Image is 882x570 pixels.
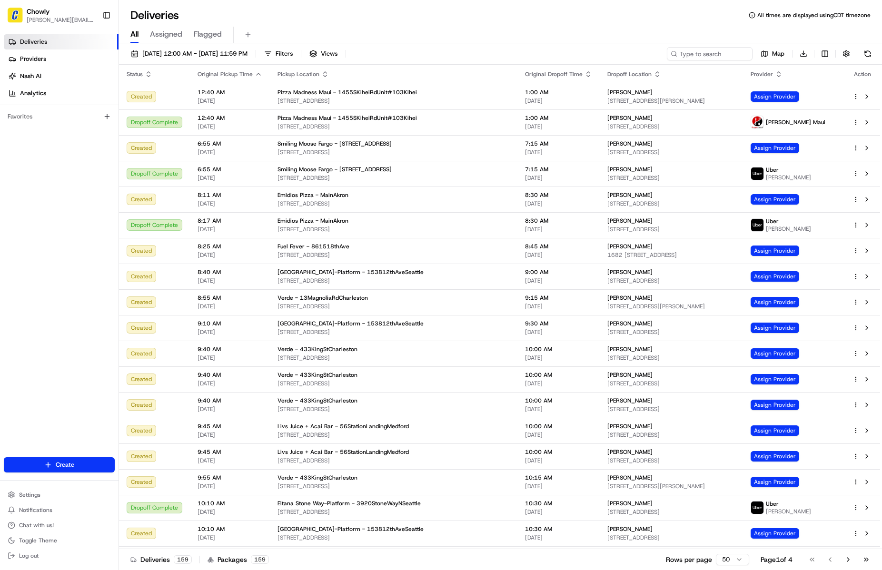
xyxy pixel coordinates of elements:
span: Verde - 433KingStCharleston [277,345,357,353]
div: 📗 [10,139,17,147]
span: Original Pickup Time [198,70,253,78]
span: Uber [766,217,779,225]
span: [PERSON_NAME] [607,140,653,147]
span: 8:30 AM [525,217,592,225]
span: [DATE] [198,354,262,362]
span: [PERSON_NAME] [607,525,653,533]
span: [DATE] [525,328,592,336]
span: [DATE] [525,457,592,464]
span: 7:15 AM [525,140,592,147]
span: Assign Provider [751,425,799,436]
span: 10:30 AM [525,525,592,533]
span: 9:45 AM [198,423,262,430]
span: [STREET_ADDRESS] [277,200,510,207]
span: [DATE] [198,123,262,130]
span: [GEOGRAPHIC_DATA]-Platform - 153812thAveSeattle [277,525,424,533]
a: Deliveries [4,34,119,49]
span: [GEOGRAPHIC_DATA]-Platform - 153812thAveSeattle [277,268,424,276]
span: [PERSON_NAME] [607,500,653,507]
img: uber-new-logo.jpeg [751,219,763,231]
span: [STREET_ADDRESS] [277,354,510,362]
span: Assign Provider [751,91,799,102]
span: 9:15 AM [525,294,592,302]
span: [PERSON_NAME] [607,243,653,250]
a: 💻API Documentation [77,134,157,151]
span: Chowly [27,7,50,16]
span: [DATE] [198,328,262,336]
span: [PERSON_NAME] [607,114,653,122]
span: [STREET_ADDRESS][PERSON_NAME] [607,97,735,105]
span: Toggle Theme [19,537,57,544]
span: [DATE] [525,123,592,130]
button: Map [756,47,789,60]
span: Livs Juice + Acai Bar - 56StationLandingMedford [277,423,409,430]
span: [DATE] [525,405,592,413]
span: Assign Provider [751,297,799,307]
span: 8:40 AM [198,268,262,276]
span: Assign Provider [751,348,799,359]
span: [PERSON_NAME] [766,225,811,233]
span: Views [321,49,337,58]
span: 9:40 AM [198,397,262,404]
span: Assign Provider [751,323,799,333]
span: 9:00 AM [525,268,592,276]
span: [STREET_ADDRESS] [277,482,510,490]
span: [STREET_ADDRESS] [277,174,510,182]
span: 10:15 AM [525,474,592,482]
span: [DATE] [198,226,262,233]
button: [DATE] 12:00 AM - [DATE] 11:59 PM [127,47,252,60]
button: ChowlyChowly[PERSON_NAME][EMAIL_ADDRESS][DOMAIN_NAME] [4,4,99,27]
img: Nash [10,10,29,29]
span: 10:00 AM [525,423,592,430]
span: [PERSON_NAME] [607,268,653,276]
span: [DATE] [525,251,592,259]
span: Verde - 433KingStCharleston [277,371,357,379]
span: [STREET_ADDRESS] [277,534,510,541]
span: Original Dropoff Time [525,70,583,78]
h1: Deliveries [130,8,179,23]
span: Filters [276,49,293,58]
span: [DATE] [198,200,262,207]
span: [DATE] [525,482,592,490]
span: [STREET_ADDRESS] [277,457,510,464]
span: [STREET_ADDRESS] [607,148,735,156]
img: 1736555255976-a54dd68f-1ca7-489b-9aae-adbdc363a1c4 [10,91,27,108]
div: 159 [251,555,269,564]
div: Start new chat [32,91,156,100]
span: 1682 [STREET_ADDRESS] [607,251,735,259]
span: Knowledge Base [19,138,73,147]
button: Filters [260,47,297,60]
span: [STREET_ADDRESS] [277,508,510,516]
span: [PERSON_NAME] [607,345,653,353]
span: [DATE] [525,380,592,387]
span: [STREET_ADDRESS][PERSON_NAME] [607,303,735,310]
span: Settings [19,491,40,499]
span: API Documentation [90,138,153,147]
span: [STREET_ADDRESS] [607,226,735,233]
span: [STREET_ADDRESS] [607,457,735,464]
span: [DATE] [525,174,592,182]
input: Type to search [667,47,753,60]
span: 9:40 AM [198,345,262,353]
span: [STREET_ADDRESS] [277,97,510,105]
span: Assign Provider [751,143,799,153]
span: [GEOGRAPHIC_DATA]-Platform - 153812thAveSeattle [277,320,424,327]
span: [STREET_ADDRESS] [607,174,735,182]
span: [DATE] [525,534,592,541]
span: Map [772,49,784,58]
span: 6:55 AM [198,140,262,147]
span: [DATE] [198,482,262,490]
a: Nash AI [4,69,119,84]
span: [DATE] [525,277,592,285]
span: Verde - 433KingStCharleston [277,474,357,482]
div: Packages [208,555,269,564]
span: [DATE] [198,303,262,310]
span: [STREET_ADDRESS] [277,277,510,285]
span: Assign Provider [751,194,799,205]
span: [STREET_ADDRESS] [277,380,510,387]
span: 9:30 AM [525,320,592,327]
button: Log out [4,549,115,562]
button: Settings [4,488,115,501]
span: Pizza Madness Maui - 1455SKiheiRdUnit#103Kihei [277,114,417,122]
span: Status [127,70,143,78]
